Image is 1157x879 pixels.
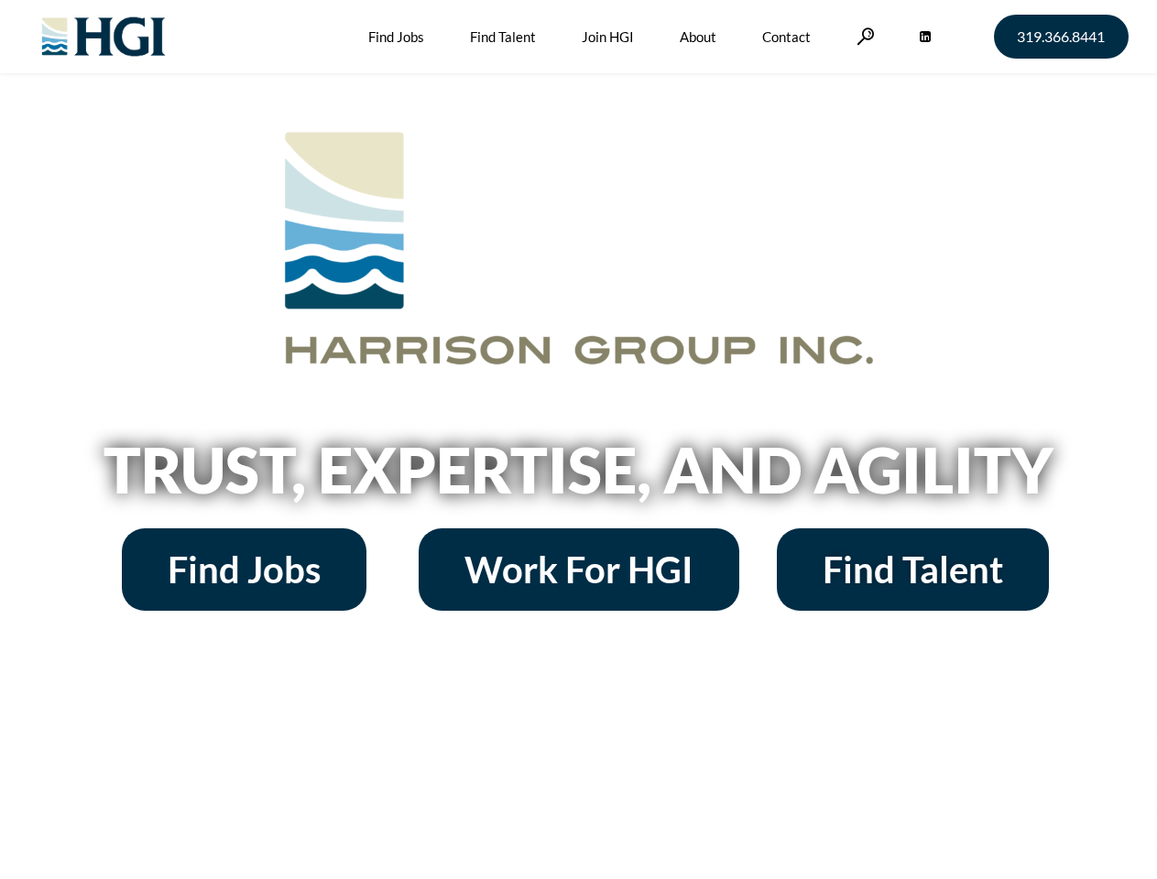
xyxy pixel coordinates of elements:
span: 319.366.8441 [1017,29,1105,44]
span: Find Jobs [168,551,321,588]
a: Search [857,27,875,45]
span: Find Talent [823,551,1003,588]
a: Find Jobs [122,528,366,611]
h2: Trust, Expertise, and Agility [57,439,1101,501]
a: Find Talent [777,528,1049,611]
a: Work For HGI [419,528,739,611]
a: 319.366.8441 [994,15,1129,59]
span: Work For HGI [464,551,693,588]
